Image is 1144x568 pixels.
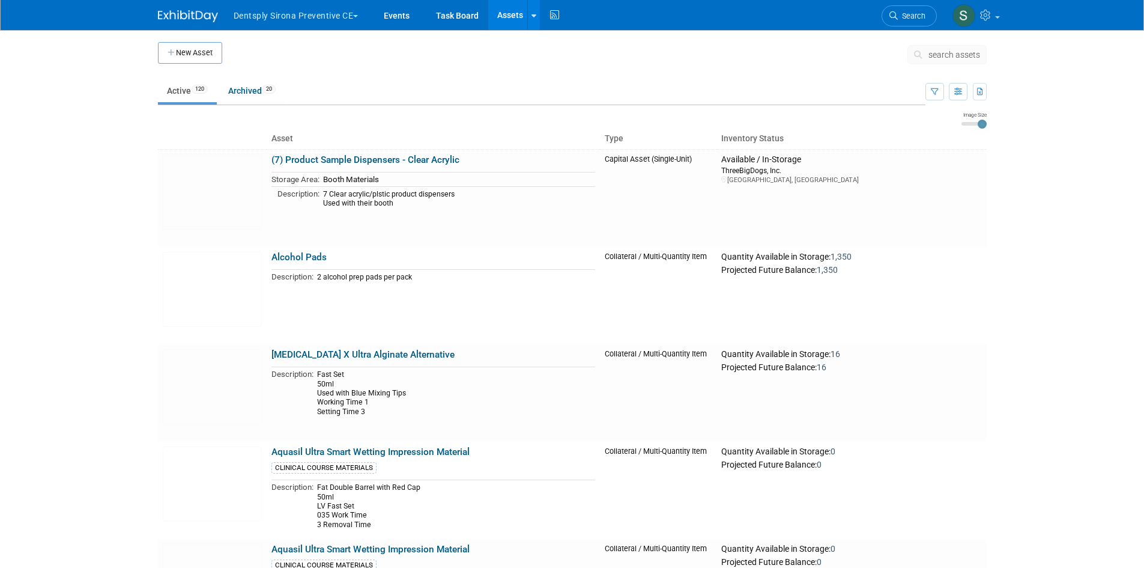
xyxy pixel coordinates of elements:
span: 0 [817,460,822,469]
span: 0 [817,557,822,567]
td: Description: [271,270,313,284]
td: Collateral / Multi-Quantity Item [600,344,716,442]
a: Aquasil Ultra Smart Wetting Impression Material [271,544,470,555]
td: Capital Asset (Single-Unit) [600,149,716,247]
a: Aquasil Ultra Smart Wetting Impression Material [271,447,470,457]
td: Description: [271,186,319,209]
a: Alcohol Pads [271,252,327,263]
span: 20 [262,85,276,94]
td: Collateral / Multi-Quantity Item [600,442,716,539]
div: [GEOGRAPHIC_DATA], [GEOGRAPHIC_DATA] [721,176,981,185]
div: 2 alcohol prep pads per pack [317,273,596,282]
td: Booth Materials [319,173,596,187]
span: 0 [831,544,835,554]
div: Quantity Available in Storage: [721,252,981,263]
div: Available / In-Storage [721,154,981,165]
a: Active120 [158,79,217,102]
span: 1,350 [817,265,838,275]
td: Description: [271,480,313,531]
div: Quantity Available in Storage: [721,544,981,555]
div: Fast Set 50ml Used with Blue Mixing Tips Working Time 1 Setting Time 3 [317,370,596,417]
div: Projected Future Balance: [721,360,981,373]
span: 16 [817,362,826,372]
button: New Asset [158,42,222,64]
a: [MEDICAL_DATA] X Ultra Alginate Alternative [271,349,455,360]
div: Quantity Available in Storage: [721,349,981,360]
div: 7 Clear acrylic/plstic product dispensers Used with their booth [323,190,596,209]
img: Samantha Meyers [952,4,975,27]
div: Quantity Available in Storage: [721,447,981,457]
span: search assets [928,50,980,60]
span: Storage Area: [271,175,319,184]
span: 120 [192,85,208,94]
div: Projected Future Balance: [721,263,981,276]
th: Asset [267,129,601,149]
div: ThreeBigDogs, Inc. [721,165,981,176]
div: CLINICAL COURSE MATERIALS [271,462,377,474]
span: Search [898,11,925,20]
img: ExhibitDay [158,10,218,22]
td: Collateral / Multi-Quantity Item [600,247,716,344]
div: Projected Future Balance: [721,555,981,568]
div: Fat Double Barrel with Red Cap 50ml LV Fast Set 035 Work Time 3 Removal Time [317,483,596,530]
a: (7) Product Sample Dispensers - Clear Acrylic [271,154,459,165]
div: Image Size [961,111,987,118]
button: search assets [907,45,987,64]
th: Type [600,129,716,149]
span: 1,350 [831,252,852,261]
div: Projected Future Balance: [721,457,981,471]
a: Search [882,5,937,26]
td: Description: [271,367,313,418]
span: 16 [831,349,840,359]
span: 0 [831,447,835,456]
a: Archived20 [219,79,285,102]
